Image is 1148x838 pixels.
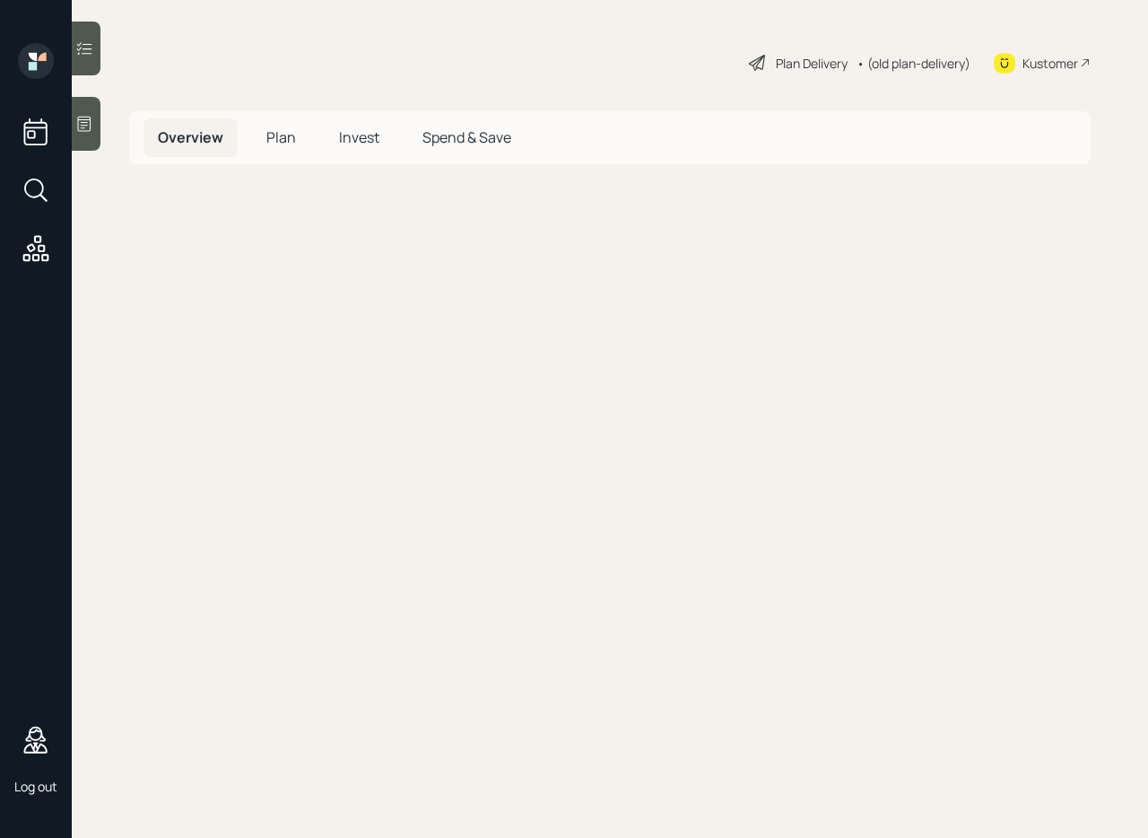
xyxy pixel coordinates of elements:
[422,127,511,147] span: Spend & Save
[1022,54,1078,73] div: Kustomer
[776,54,848,73] div: Plan Delivery
[14,778,57,795] div: Log out
[857,54,970,73] div: • (old plan-delivery)
[266,127,296,147] span: Plan
[158,127,223,147] span: Overview
[339,127,379,147] span: Invest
